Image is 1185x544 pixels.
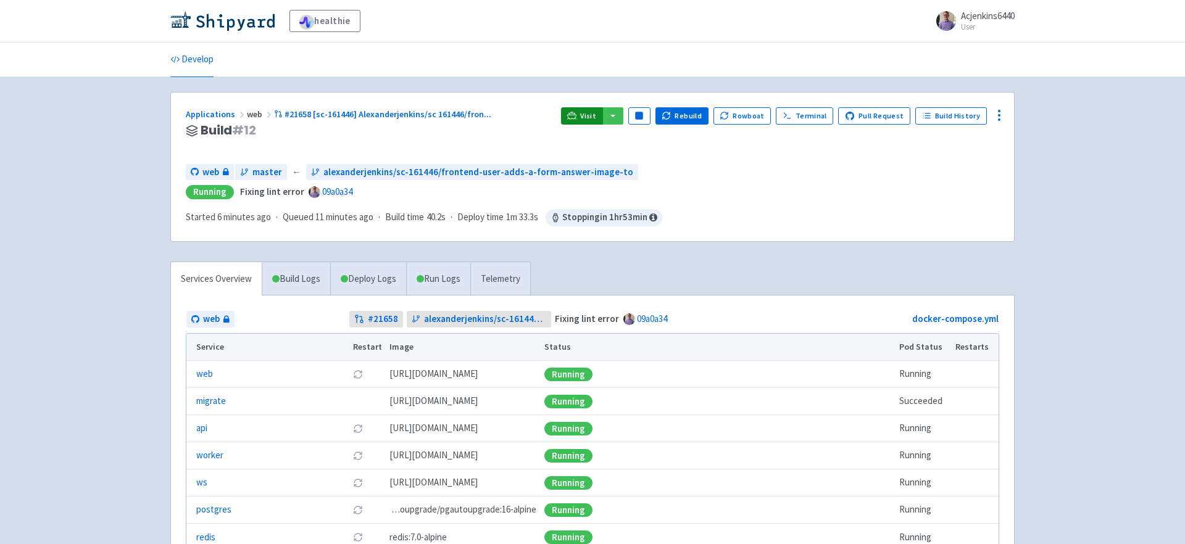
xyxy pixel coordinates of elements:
[506,210,538,225] span: 1m 33.3s
[196,367,213,381] a: web
[330,262,406,296] a: Deploy Logs
[171,262,262,296] a: Services Overview
[247,109,274,120] span: web
[292,165,301,179] span: ←
[196,421,207,435] a: api
[353,478,363,488] button: Restart pod
[196,503,231,517] a: postgres
[544,476,592,490] div: Running
[201,123,256,138] span: Build
[470,262,530,296] a: Telemetry
[217,211,271,223] time: 6 minutes ago
[186,311,235,328] a: web
[232,122,256,139] span: # 12
[289,10,360,32] a: healthie
[406,262,470,296] a: Run Logs
[896,442,952,469] td: Running
[186,334,349,361] th: Service
[252,165,282,179] span: master
[896,469,952,497] td: Running
[896,334,952,361] th: Pod Status
[274,109,493,120] a: #21658 [sc-161446] Alexanderjenkins/sc 161446/fron...
[929,11,1015,31] a: Acjenkins6440 User
[541,334,896,361] th: Status
[349,334,386,361] th: Restart
[426,210,446,225] span: 40.2s
[349,311,403,328] a: #21658
[186,164,234,181] a: web
[323,165,633,179] span: alexanderjenkins/sc-161446/frontend-user-adds-a-form-answer-image-to
[353,369,363,379] button: Restart pod
[389,476,478,490] span: [DOMAIN_NAME][URL]
[628,107,651,125] button: Pause
[896,415,952,442] td: Running
[315,211,373,223] time: 11 minutes ago
[961,10,1015,22] span: Acjenkins6440
[240,186,304,197] strong: Fixing lint error
[546,209,662,226] span: Stopping in 1 hr 53 min
[186,211,271,223] span: Started
[389,448,478,463] span: [DOMAIN_NAME][URL]
[952,334,999,361] th: Restarts
[186,109,247,120] a: Applications
[186,185,234,199] div: Running
[544,422,592,435] div: Running
[353,451,363,461] button: Restart pod
[385,210,424,225] span: Build time
[896,361,952,388] td: Running
[386,334,541,361] th: Image
[353,532,363,542] button: Restart pod
[580,111,596,121] span: Visit
[186,209,662,226] div: · · ·
[389,367,478,381] span: [DOMAIN_NAME][URL]
[424,312,547,326] span: alexanderjenkins/sc-161446/frontend-user-adds-a-form-answer-image-to
[544,368,592,381] div: Running
[389,421,478,435] span: [DOMAIN_NAME][URL]
[457,210,504,225] span: Deploy time
[203,312,220,326] span: web
[544,449,592,463] div: Running
[368,312,398,326] strong: # 21658
[202,165,219,179] span: web
[655,107,709,125] button: Rebuild
[544,503,592,517] div: Running
[961,23,1015,31] small: User
[353,505,363,515] button: Restart pod
[838,107,910,125] a: Pull Request
[322,186,352,197] a: 09a0a34
[561,107,603,125] a: Visit
[555,313,619,324] strong: Fixing lint error
[544,395,592,408] div: Running
[283,211,373,223] span: Queued
[637,313,667,324] a: 09a0a34
[776,107,833,125] a: Terminal
[235,164,287,181] a: master
[196,394,226,408] a: migrate
[306,164,638,181] a: alexanderjenkins/sc-161446/frontend-user-adds-a-form-answer-image-to
[389,394,478,408] span: [DOMAIN_NAME][URL]
[170,43,214,77] a: Develop
[353,424,363,434] button: Restart pod
[170,11,275,31] img: Shipyard logo
[389,503,536,517] span: pgautoupgrade/pgautoupgrade:16-alpine
[896,497,952,524] td: Running
[285,109,491,120] span: #21658 [sc-161446] Alexanderjenkins/sc 161446/fron ...
[196,448,223,463] a: worker
[912,313,999,324] a: docker-compose.yml
[196,476,207,490] a: ws
[407,311,552,328] a: alexanderjenkins/sc-161446/frontend-user-adds-a-form-answer-image-to
[915,107,987,125] a: Build History
[896,388,952,415] td: Succeeded
[544,530,592,544] div: Running
[713,107,771,125] button: Rowboat
[262,262,330,296] a: Build Logs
